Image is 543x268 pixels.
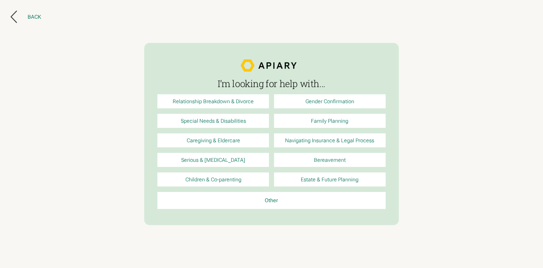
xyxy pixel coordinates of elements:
[274,94,385,109] a: Gender Confirmation
[157,94,269,109] a: Relationship Breakdown & Divorce
[157,192,385,209] a: Other
[157,79,385,89] h3: I’m looking for help with...
[157,114,269,128] a: Special Needs & Disabilities
[28,14,41,20] div: Back
[274,133,385,148] a: Navigating Insurance & Legal Process
[274,172,385,187] a: Estate & Future Planning
[11,11,41,23] button: Back
[157,153,269,167] a: Serious & [MEDICAL_DATA]
[157,172,269,187] a: Children & Co-parenting
[274,153,385,167] a: Bereavement
[274,114,385,128] a: Family Planning
[157,133,269,148] a: Caregiving & Eldercare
